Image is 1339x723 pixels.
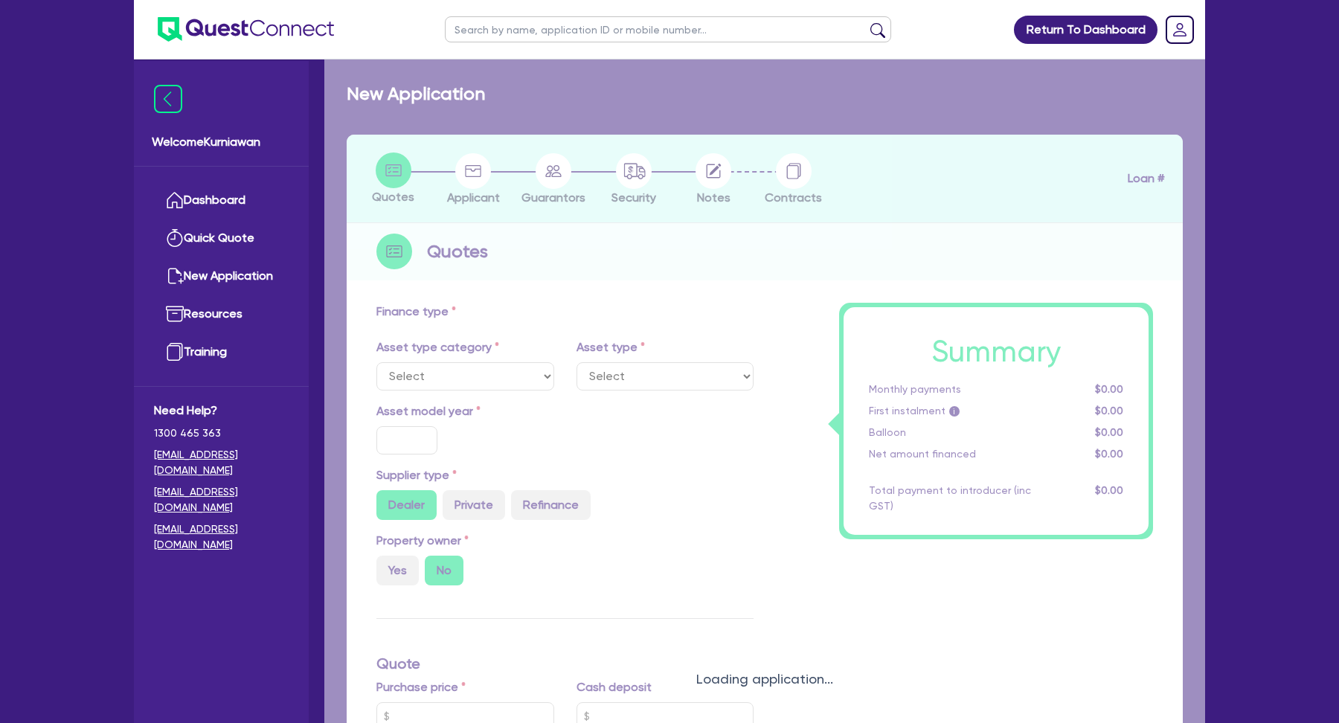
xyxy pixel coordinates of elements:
[158,17,334,42] img: quest-connect-logo-blue
[445,16,891,42] input: Search by name, application ID or mobile number...
[152,133,291,151] span: Welcome Kurniawan
[166,305,184,323] img: resources
[154,425,289,441] span: 1300 465 363
[1014,16,1157,44] a: Return To Dashboard
[154,333,289,371] a: Training
[154,521,289,553] a: [EMAIL_ADDRESS][DOMAIN_NAME]
[154,181,289,219] a: Dashboard
[154,447,289,478] a: [EMAIL_ADDRESS][DOMAIN_NAME]
[324,669,1205,689] div: Loading application...
[154,257,289,295] a: New Application
[154,484,289,515] a: [EMAIL_ADDRESS][DOMAIN_NAME]
[154,295,289,333] a: Resources
[166,229,184,247] img: quick-quote
[1160,10,1199,49] a: Dropdown toggle
[154,85,182,113] img: icon-menu-close
[166,267,184,285] img: new-application
[154,402,289,420] span: Need Help?
[166,343,184,361] img: training
[154,219,289,257] a: Quick Quote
